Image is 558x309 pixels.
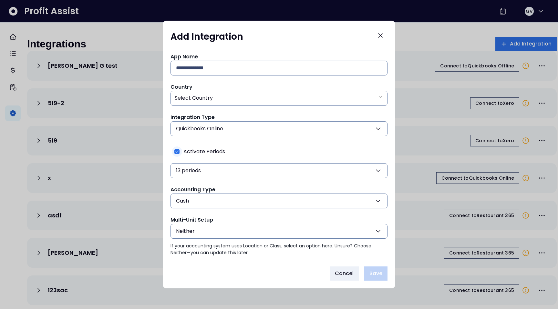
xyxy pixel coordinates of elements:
[175,94,213,102] span: Select Country
[176,227,195,235] span: Neither
[369,270,382,277] span: Save
[176,125,223,133] span: Quickbooks Online
[373,28,387,43] button: Close
[170,216,213,224] span: Multi-Unit Setup
[170,31,243,43] h1: Add Integration
[183,146,225,157] span: Activate Periods
[176,197,189,205] span: Cash
[378,94,383,100] svg: arrow down line
[170,114,215,121] span: Integration Type
[170,83,192,91] span: Country
[170,53,198,60] span: App Name
[330,266,359,281] button: Cancel
[170,243,387,256] p: If your accounting system uses Location or Class, select an option here. Unsure? Choose Neither—y...
[335,270,354,277] span: Cancel
[170,186,215,193] span: Accounting Type
[364,266,387,281] button: Save
[176,167,201,174] span: 13 periods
